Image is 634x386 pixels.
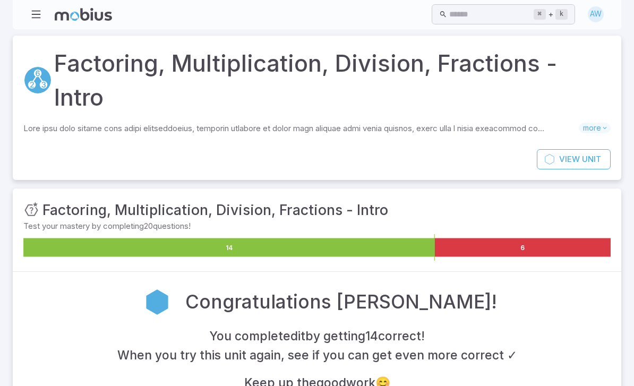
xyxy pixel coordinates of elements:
h1: Factoring, Multiplication, Division, Fractions - Intro [54,46,611,114]
a: ViewUnit [537,149,611,169]
h4: You completed it by getting 14 correct ! [209,327,425,346]
h4: When you try this unit again, see if you can get even more correct ✓ [117,346,517,365]
span: Unit [582,153,601,165]
p: Lore ipsu dolo sitame cons adipi elitseddoeius, temporin utlabore et dolor magn aliquae admi veni... [23,123,579,134]
a: Factors/Primes [23,66,52,95]
kbd: k [555,9,568,20]
span: View [559,153,580,165]
kbd: ⌘ [534,9,546,20]
h3: Factoring, Multiplication, Division, Fractions - Intro [42,199,388,220]
p: Test your mastery by completing 20 questions! [23,220,611,232]
div: + [534,8,568,21]
h2: Congratulations [PERSON_NAME]! [185,288,497,316]
div: AW [588,6,604,22]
